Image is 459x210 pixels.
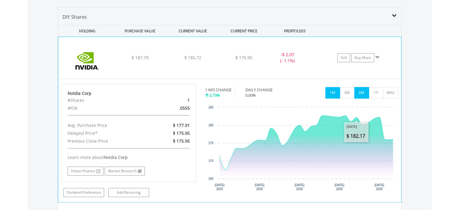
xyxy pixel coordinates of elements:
text: [DATE] 2025 [295,183,304,191]
text: [DATE] 2025 [215,183,225,191]
button: 3M [340,87,355,99]
span: 2.73% [209,92,220,98]
div: - (- 1.1%) [265,52,310,64]
div: .0555 [151,104,194,112]
button: MAX [383,87,398,99]
div: PROFIT/LOSS [269,25,321,37]
span: $ 175.95 [173,130,190,136]
text: 170 [208,159,213,163]
text: 175 [208,141,213,145]
button: 1M [325,87,340,99]
div: Delayed Price* [63,129,151,137]
span: $ 185.72 [184,55,201,60]
text: 165 [208,177,213,180]
div: Avg. Purchase Price [63,121,151,129]
span: $ 175.95 [235,55,252,60]
svg: Interactive chart [205,104,398,195]
span: DIY Shares [62,14,87,20]
a: Yahoo Finance [68,166,104,176]
span: $ 2.07 [282,52,294,57]
a: Sell [337,53,350,62]
span: $ 187.79 [132,55,148,60]
button: 6M [354,87,369,99]
a: Dividend Preference [63,188,104,197]
div: Chart. Highcharts interactive chart. [205,104,398,195]
text: [DATE] 2025 [335,183,344,191]
div: HOLDING [58,25,113,37]
div: 1 [151,96,194,104]
span: Nvidia Corp [104,154,128,160]
div: 1 MO CHANGE [205,87,231,93]
div: DAILY CHANGE [245,87,294,93]
a: Buy More [351,53,374,62]
a: Add Recurring [108,188,149,197]
a: Market Research [105,166,145,176]
text: 185 [208,106,213,109]
div: CURRENT VALUE [167,25,219,37]
div: #Shares [63,96,151,104]
div: Learn more about [68,154,190,160]
img: EQU.US.NVDA.png [61,44,113,77]
span: 0.00% [245,92,256,98]
span: $ 175.95 [173,138,190,144]
text: [DATE] 2025 [375,183,384,191]
span: $ 177.91 [173,122,190,128]
div: #FSR [63,104,151,112]
text: 180 [208,124,213,127]
div: CURRENT PRICE [220,25,268,37]
div: Nvidia Corp [68,90,190,96]
div: Previous Close Price [63,137,151,145]
div: PURCHASE VALUE [114,25,166,37]
text: [DATE] 2025 [255,183,264,191]
button: 1Y [369,87,384,99]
